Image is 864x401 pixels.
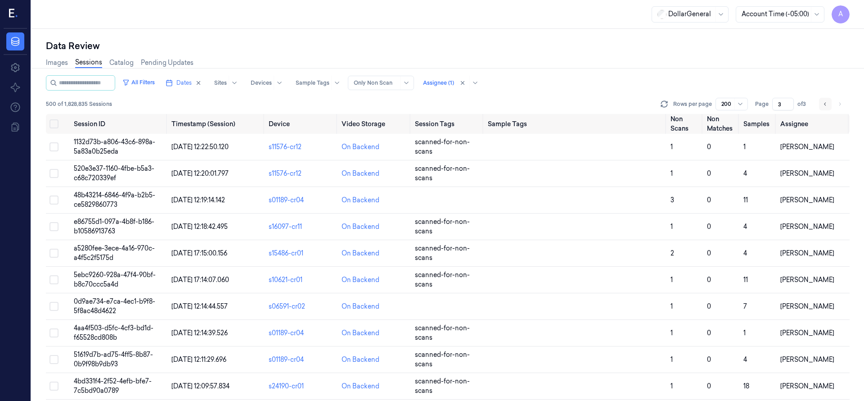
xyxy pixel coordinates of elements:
[415,218,470,235] span: scanned-for-non-scans
[780,249,834,257] span: [PERSON_NAME]
[269,382,334,391] div: s24190-cr01
[49,302,58,311] button: Select row
[819,98,832,110] button: Go to previous page
[171,223,228,231] span: [DATE] 12:18:42.495
[342,355,379,365] div: On Backend
[342,196,379,205] div: On Backend
[338,114,411,134] th: Video Storage
[670,302,673,310] span: 1
[269,222,334,232] div: s16097-cr11
[415,351,470,368] span: scanned-for-non-scans
[670,249,674,257] span: 2
[670,143,673,151] span: 1
[743,382,749,390] span: 18
[74,351,153,368] span: 51619d7b-ad75-4ff5-8b87-0b9f98b9db93
[780,143,834,151] span: [PERSON_NAME]
[707,329,711,337] span: 0
[342,169,379,178] div: On Backend
[670,382,673,390] span: 1
[46,40,850,52] div: Data Review
[411,114,484,134] th: Session Tags
[342,249,379,258] div: On Backend
[743,143,746,151] span: 1
[46,58,68,68] a: Images
[670,223,673,231] span: 1
[743,302,747,310] span: 7
[265,114,338,134] th: Device
[171,143,229,151] span: [DATE] 12:22:50.120
[707,169,711,178] span: 0
[141,58,193,68] a: Pending Updates
[171,382,229,390] span: [DATE] 12:09:57.834
[269,355,334,365] div: s01189-cr04
[415,324,470,342] span: scanned-for-non-scans
[49,142,58,151] button: Select row
[415,138,470,155] span: scanned-for-non-scans
[707,382,711,390] span: 0
[777,114,850,134] th: Assignee
[415,164,470,182] span: scanned-for-non-scans
[74,218,154,235] span: e86755d1-097a-4b8f-b186-b10586913763
[74,377,152,395] span: 4bd331f4-2f52-4efb-bfe7-7c5bd90a0789
[269,302,334,311] div: s06591-cr02
[269,196,334,205] div: s01189-cr04
[670,329,673,337] span: 1
[670,355,673,364] span: 1
[171,276,229,284] span: [DATE] 17:14:07.060
[74,164,154,182] span: 520e3e37-1160-4fbe-b5a3-c68c720339ef
[670,169,673,178] span: 1
[49,222,58,231] button: Select row
[269,142,334,152] div: s11576-cr12
[74,297,155,315] span: 0d9ae734-e7ca-4ec1-b9f8-5f8ac48d4622
[707,223,711,231] span: 0
[74,271,156,288] span: 5ebc9260-928a-47f4-90bf-b8c70ccc5a4d
[484,114,667,134] th: Sample Tags
[74,138,155,155] span: 1132d73b-a806-43c6-898a-5a83a0b25eda
[743,223,747,231] span: 4
[176,79,192,87] span: Dates
[269,328,334,338] div: s01189-cr04
[755,100,769,108] span: Page
[670,196,674,204] span: 3
[49,382,58,391] button: Select row
[269,169,334,178] div: s11576-cr12
[342,328,379,338] div: On Backend
[832,5,850,23] button: A
[342,275,379,285] div: On Backend
[70,114,167,134] th: Session ID
[171,302,228,310] span: [DATE] 12:14:44.557
[342,142,379,152] div: On Backend
[49,249,58,258] button: Select row
[269,275,334,285] div: s10621-cr01
[75,58,102,68] a: Sessions
[780,382,834,390] span: [PERSON_NAME]
[171,249,227,257] span: [DATE] 17:15:00.156
[342,222,379,232] div: On Backend
[673,100,712,108] p: Rows per page
[707,276,711,284] span: 0
[171,196,225,204] span: [DATE] 12:19:14.142
[707,249,711,257] span: 0
[49,196,58,205] button: Select row
[415,377,470,395] span: scanned-for-non-scans
[707,302,711,310] span: 0
[171,329,228,337] span: [DATE] 12:14:39.526
[707,143,711,151] span: 0
[780,302,834,310] span: [PERSON_NAME]
[740,114,776,134] th: Samples
[162,76,205,90] button: Dates
[743,355,747,364] span: 4
[707,196,711,204] span: 0
[342,382,379,391] div: On Backend
[415,244,470,262] span: scanned-for-non-scans
[171,355,226,364] span: [DATE] 12:11:29.696
[119,75,158,90] button: All Filters
[743,276,748,284] span: 11
[780,276,834,284] span: [PERSON_NAME]
[743,169,747,178] span: 4
[780,169,834,178] span: [PERSON_NAME]
[171,169,229,178] span: [DATE] 12:20:01.797
[780,223,834,231] span: [PERSON_NAME]
[49,355,58,364] button: Select row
